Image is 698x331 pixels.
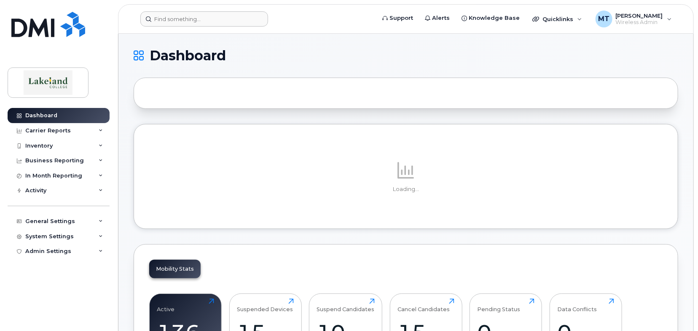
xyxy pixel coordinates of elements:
div: Data Conflicts [557,299,597,312]
div: Pending Status [478,299,521,312]
div: Suspended Devices [237,299,293,312]
div: Active [157,299,175,312]
p: Loading... [149,186,663,193]
span: Dashboard [150,49,226,62]
div: Cancel Candidates [397,299,450,312]
div: Suspend Candidates [317,299,375,312]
